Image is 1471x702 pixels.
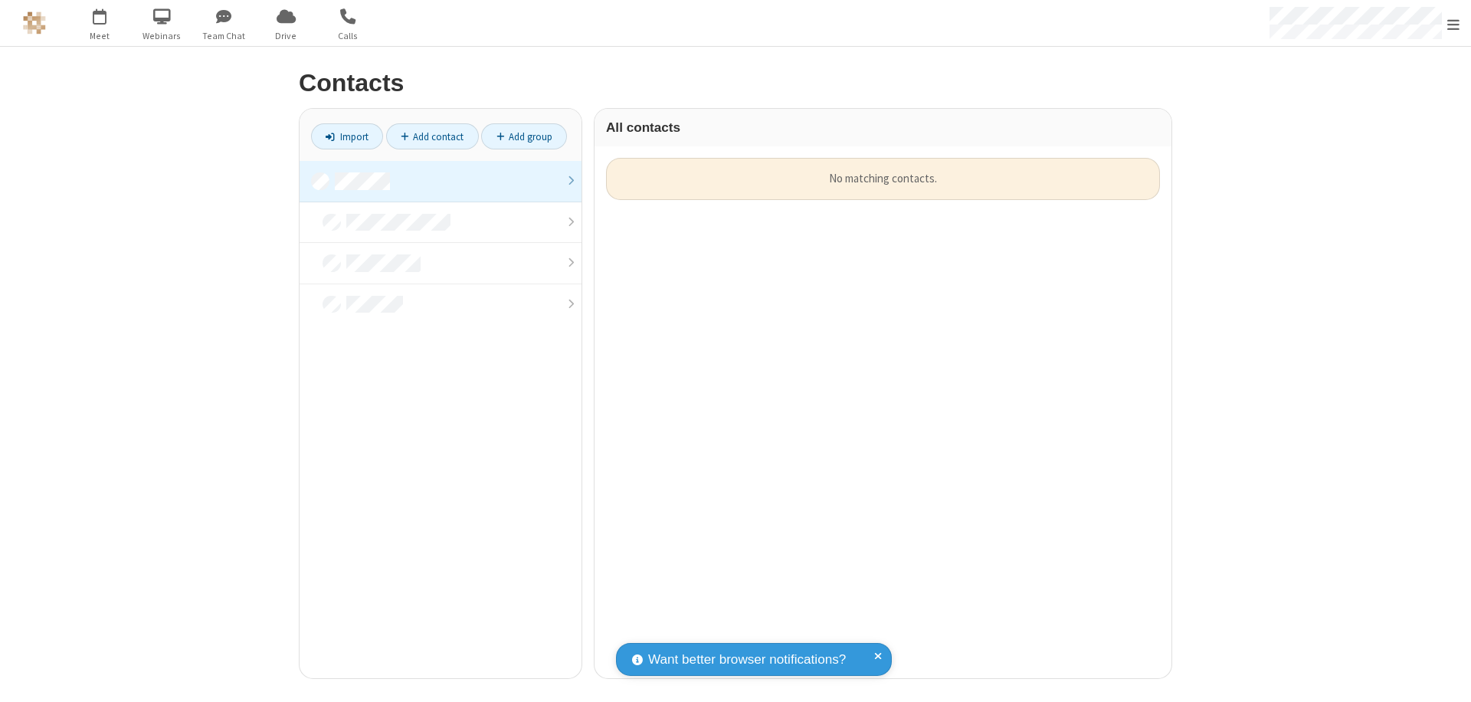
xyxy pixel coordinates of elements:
[648,650,846,670] span: Want better browser notifications?
[481,123,567,149] a: Add group
[71,29,129,43] span: Meet
[299,70,1172,97] h2: Contacts
[606,158,1160,200] div: No matching contacts.
[319,29,377,43] span: Calls
[195,29,253,43] span: Team Chat
[23,11,46,34] img: QA Selenium DO NOT DELETE OR CHANGE
[595,146,1171,678] div: grid
[386,123,479,149] a: Add contact
[1433,662,1460,691] iframe: Chat
[133,29,191,43] span: Webinars
[311,123,383,149] a: Import
[257,29,315,43] span: Drive
[606,120,1160,135] h3: All contacts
